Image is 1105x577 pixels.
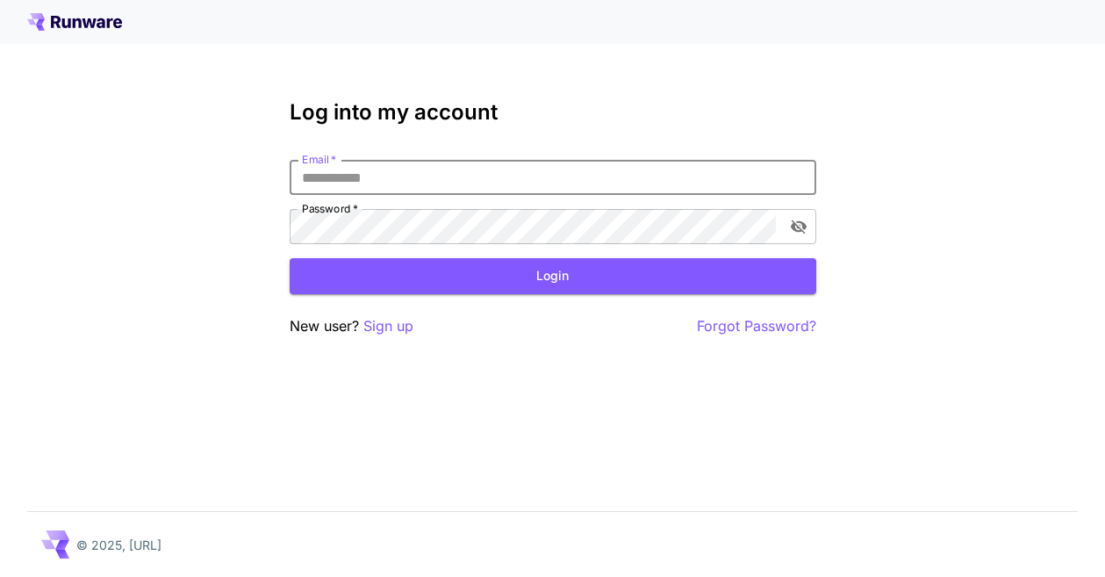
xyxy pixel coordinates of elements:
[290,100,816,125] h3: Log into my account
[783,211,814,242] button: toggle password visibility
[302,152,336,167] label: Email
[363,315,413,337] button: Sign up
[290,258,816,294] button: Login
[302,201,358,216] label: Password
[76,536,161,554] p: © 2025, [URL]
[697,315,816,337] button: Forgot Password?
[290,315,413,337] p: New user?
